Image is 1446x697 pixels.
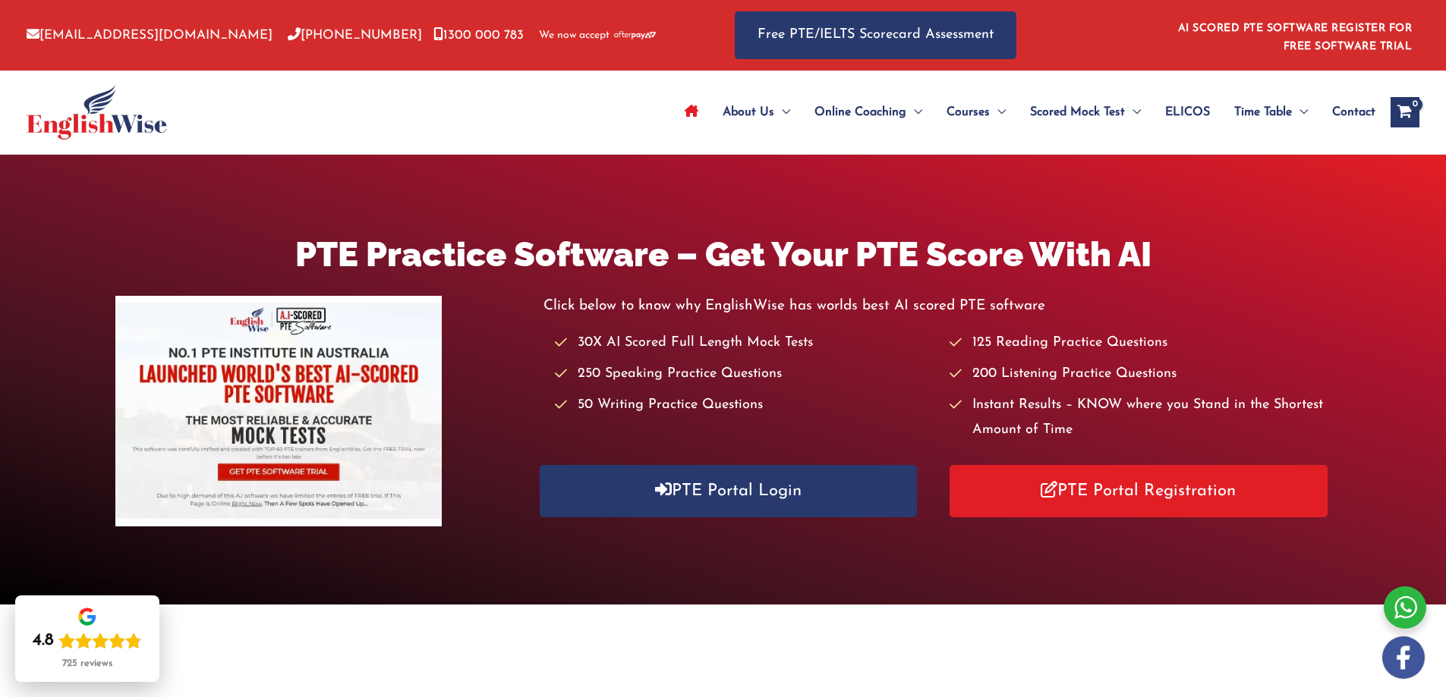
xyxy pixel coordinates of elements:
[555,362,935,387] li: 250 Speaking Practice Questions
[1018,86,1153,139] a: Scored Mock TestMenu Toggle
[540,465,918,517] a: PTE Portal Login
[27,85,167,140] img: cropped-ew-logo
[1391,97,1419,127] a: View Shopping Cart, empty
[934,86,1018,139] a: CoursesMenu Toggle
[735,11,1016,59] a: Free PTE/IELTS Scorecard Assessment
[62,658,112,670] div: 725 reviews
[1382,636,1425,679] img: white-facebook.png
[33,630,54,651] div: 4.8
[950,393,1330,444] li: Instant Results – KNOW where you Stand in the Shortest Amount of Time
[1125,86,1141,139] span: Menu Toggle
[1030,86,1125,139] span: Scored Mock Test
[115,231,1330,278] h1: PTE Practice Software – Get Your PTE Score With AI
[906,86,922,139] span: Menu Toggle
[1320,86,1375,139] a: Contact
[950,362,1330,387] li: 200 Listening Practice Questions
[539,28,610,43] span: We now accept
[723,86,774,139] span: About Us
[814,86,906,139] span: Online Coaching
[710,86,802,139] a: About UsMenu Toggle
[1234,86,1292,139] span: Time Table
[774,86,790,139] span: Menu Toggle
[555,393,935,418] li: 50 Writing Practice Questions
[1292,86,1308,139] span: Menu Toggle
[288,29,422,42] a: [PHONE_NUMBER]
[947,86,990,139] span: Courses
[433,29,524,42] a: 1300 000 783
[1169,11,1419,60] aside: Header Widget 1
[1178,23,1413,52] a: AI SCORED PTE SOFTWARE REGISTER FOR FREE SOFTWARE TRIAL
[802,86,934,139] a: Online CoachingMenu Toggle
[950,465,1328,517] a: PTE Portal Registration
[27,29,273,42] a: [EMAIL_ADDRESS][DOMAIN_NAME]
[950,331,1330,356] li: 125 Reading Practice Questions
[1153,86,1222,139] a: ELICOS
[543,294,1331,319] p: Click below to know why EnglishWise has worlds best AI scored PTE software
[555,331,935,356] li: 30X AI Scored Full Length Mock Tests
[673,86,1375,139] nav: Site Navigation: Main Menu
[33,630,142,651] div: Rating: 4.8 out of 5
[614,31,656,39] img: Afterpay-Logo
[1165,86,1210,139] span: ELICOS
[990,86,1006,139] span: Menu Toggle
[115,296,442,526] img: pte-institute-main
[1332,86,1375,139] span: Contact
[1222,86,1320,139] a: Time TableMenu Toggle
